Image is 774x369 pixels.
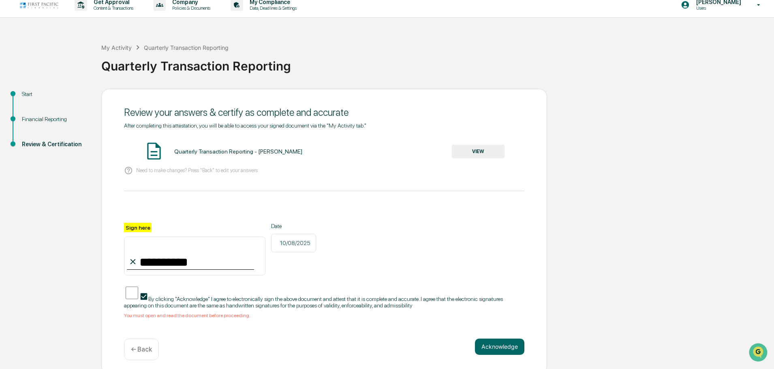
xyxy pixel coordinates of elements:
p: How can we help? [8,17,148,30]
p: Content & Transactions [87,5,137,11]
div: Financial Reporting [22,115,88,124]
p: Data, Deadlines & Settings [243,5,301,11]
span: Pylon [81,137,98,143]
button: Acknowledge [475,339,524,355]
div: My Activity [101,44,132,51]
span: Preclearance [16,102,52,110]
div: Review your answers & certify as complete and accurate [124,107,524,118]
div: 🗄️ [59,103,65,109]
label: Sign here [124,223,152,232]
span: By clicking "Acknowledge" I agree to electronically sign the above document and attest that it is... [124,296,503,309]
span: After completing this attestation, you will be able to access your signed document via the "My Ac... [124,122,366,129]
span: Attestations [67,102,100,110]
div: Quarterly Transaction Reporting [144,44,229,51]
div: 🖐️ [8,103,15,109]
div: 🔎 [8,118,15,125]
a: 🔎Data Lookup [5,114,54,129]
button: Start new chat [138,64,148,74]
div: Quarterly Transaction Reporting - [PERSON_NAME] [174,148,302,155]
div: Start [22,90,88,98]
button: VIEW [452,145,505,158]
div: Quarterly Transaction Reporting [101,52,770,73]
p: ← Back [131,346,152,353]
p: Users [690,5,745,11]
a: Powered byPylon [57,137,98,143]
div: We're available if you need us! [28,70,103,77]
p: Policies & Documents [166,5,214,11]
label: Date [271,223,316,229]
p: Need to make changes? Press "Back" to edit your answers [136,167,258,173]
iframe: Open customer support [748,342,770,364]
input: By clicking "Acknowledge" I agree to electronically sign the above document and attest that it is... [126,285,138,301]
a: 🗄️Attestations [56,99,104,113]
img: 1746055101610-c473b297-6a78-478c-a979-82029cc54cd1 [8,62,23,77]
span: Data Lookup [16,117,51,126]
img: Document Icon [144,141,164,161]
img: logo [19,1,58,9]
div: You must open and read the document before proceeding. [124,313,524,318]
div: Review & Certification [22,140,88,149]
div: Start new chat [28,62,133,70]
a: 🖐️Preclearance [5,99,56,113]
div: 10/08/2025 [271,234,316,252]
